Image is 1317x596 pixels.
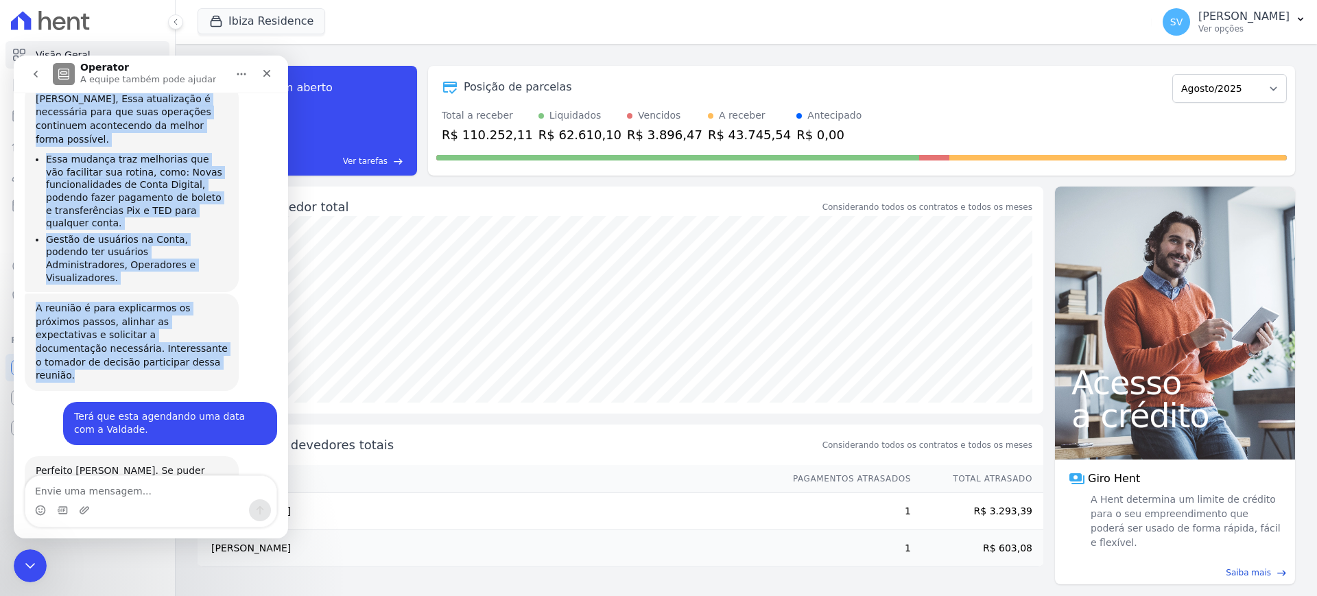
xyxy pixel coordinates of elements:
td: [PERSON_NAME] [198,493,780,530]
a: Visão Geral [5,41,169,69]
a: Saiba mais east [1063,567,1287,579]
span: Acesso [1071,366,1279,399]
span: east [393,156,403,167]
button: SV [PERSON_NAME] Ver opções [1152,3,1317,41]
div: Saldo devedor total [228,198,820,216]
a: Conta Hent [5,384,169,412]
button: Selecionador de Emoji [21,449,32,460]
span: Ver tarefas [343,155,388,167]
div: Antecipado [807,108,862,123]
div: Perfeito [PERSON_NAME]. Se puder direcionar para ela e solicitar que entre em contato conosco, ag... [11,401,225,457]
a: Parcelas [5,102,169,129]
div: Liquidados [549,108,602,123]
a: Clientes [5,162,169,189]
div: Perfeito [PERSON_NAME]. Se puder direcionar para ela e solicitar que entre em contato conosco, ag... [22,409,214,449]
span: east [1277,568,1287,578]
td: [PERSON_NAME] [198,530,780,567]
div: Terá que esta agendando uma data com a Valdade. [49,346,263,390]
button: Selecionador de GIF [43,449,54,460]
div: Terá que esta agendando uma data com a Valdade. [60,355,252,381]
div: SHIRLEY diz… [11,346,263,401]
a: Crédito [5,252,169,280]
div: Posição de parcelas [464,79,572,95]
td: 1 [780,493,912,530]
div: Vencidos [638,108,680,123]
a: Minha Carteira [5,192,169,219]
a: Recebíveis [5,354,169,381]
th: Total Atrasado [912,465,1043,493]
button: Upload do anexo [65,449,76,460]
p: [PERSON_NAME] [1198,10,1290,23]
div: Total a receber [442,108,533,123]
a: Negativação [5,283,169,310]
li: Gestão de usuários na Conta, podendo ter usuários Administradores, Operadores e Visualizadores. [32,178,214,228]
div: A reunião é para explicarmos os próximos passos, alinhar as expectativas e solicitar a documentaç... [11,238,225,335]
div: R$ 110.252,11 [442,126,533,144]
span: Considerando todos os contratos e todos os meses [822,439,1032,451]
span: Saiba mais [1226,567,1271,579]
iframe: Intercom live chat [14,56,288,538]
button: Enviar uma mensagem [235,444,257,466]
div: R$ 43.745,54 [708,126,791,144]
td: 1 [780,530,912,567]
div: Plataformas [11,332,164,348]
div: Adriane diz… [11,238,263,346]
a: Contratos [5,71,169,99]
span: A Hent determina um limite de crédito para o seu empreendimento que poderá ser usado de forma ráp... [1088,492,1281,550]
textarea: Envie uma mensagem... [12,420,263,444]
span: Giro Hent [1088,470,1140,487]
div: A receber [719,108,766,123]
a: Ver tarefas east [248,155,403,167]
th: Nome [198,465,780,493]
div: A reunião é para explicarmos os próximos passos, alinhar as expectativas e solicitar a documentaç... [22,246,214,327]
div: R$ 3.896,47 [627,126,702,144]
span: Principais devedores totais [228,436,820,454]
a: Lotes [5,132,169,159]
div: Adriane diz… [11,401,263,468]
p: Ver opções [1198,23,1290,34]
span: Visão Geral [36,48,91,62]
td: R$ 603,08 [912,530,1043,567]
a: Transferências [5,222,169,250]
iframe: Intercom live chat [14,549,47,582]
div: Considerando todos os contratos e todos os meses [822,201,1032,213]
td: R$ 3.293,39 [912,493,1043,530]
li: Essa mudança traz melhorias que vão facilitar sua rotina, como: Novas funcionalidades de Conta Di... [32,97,214,174]
div: R$ 62.610,10 [538,126,621,144]
button: Ibiza Residence [198,8,325,34]
span: a crédito [1071,399,1279,432]
div: R$ 0,00 [796,126,862,144]
th: Pagamentos Atrasados [780,465,912,493]
span: SV [1170,17,1183,27]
